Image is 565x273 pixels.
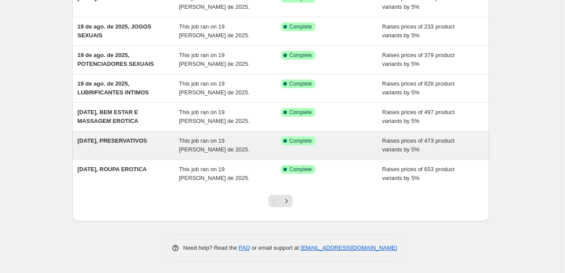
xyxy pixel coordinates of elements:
[382,166,454,181] span: Raises prices of 653 product variants by 5%
[78,52,154,67] span: 19 de ago. de 2025, POTENCIADORES SEXUAIS
[382,80,454,96] span: Raises prices of 828 product variants by 5%
[268,195,293,207] nav: Pagination
[290,109,312,116] span: Complete
[179,23,250,39] span: This job ran on 19 [PERSON_NAME] de 2025.
[179,80,250,96] span: This job ran on 19 [PERSON_NAME] de 2025.
[78,166,147,172] span: [DATE], ROUPA EROTICA
[78,80,149,96] span: 19 de ago. de 2025, LUBRIFICANTES INTIMOS
[78,109,139,124] span: [DATE], BEM ESTAR E MASSAGEM EROTICA
[179,166,250,181] span: This job ran on 19 [PERSON_NAME] de 2025.
[382,137,454,153] span: Raises prices of 473 product variants by 5%
[300,244,397,251] a: [EMAIL_ADDRESS][DOMAIN_NAME]
[290,52,312,59] span: Complete
[179,52,250,67] span: This job ran on 19 [PERSON_NAME] de 2025.
[78,137,147,144] span: [DATE], PRESERVATIVOS
[290,23,312,30] span: Complete
[280,195,293,207] button: Next
[382,52,454,67] span: Raises prices of 379 product variants by 5%
[78,23,151,39] span: 19 de ago. de 2025, JOGOS SEXUAIS
[250,244,300,251] span: or email support at
[290,166,312,173] span: Complete
[183,244,239,251] span: Need help? Read the
[179,137,250,153] span: This job ran on 19 [PERSON_NAME] de 2025.
[290,80,312,87] span: Complete
[290,137,312,144] span: Complete
[382,23,454,39] span: Raises prices of 233 product variants by 5%
[179,109,250,124] span: This job ran on 19 [PERSON_NAME] de 2025.
[382,109,454,124] span: Raises prices of 497 product variants by 5%
[239,244,250,251] a: FAQ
